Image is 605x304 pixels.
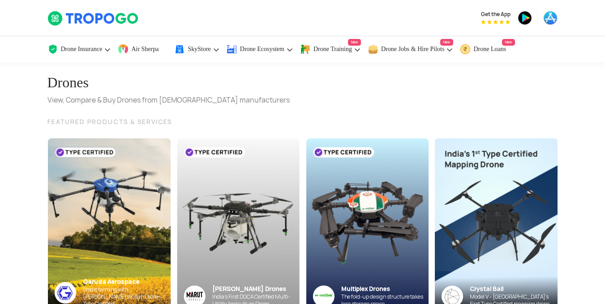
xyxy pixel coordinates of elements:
img: TropoGo Logo [47,11,139,26]
div: [PERSON_NAME] Drones [212,285,300,293]
span: New [348,39,361,46]
span: Drone Insurance [61,46,103,53]
a: SkyStore [174,36,219,63]
span: New [502,39,515,46]
span: New [440,39,453,46]
a: Drone Insurance [47,36,112,63]
div: Crystal Ball [470,285,558,293]
div: View, Compare & Buy Drones from [DEMOGRAPHIC_DATA] manufacturers [47,95,290,106]
span: Air Sherpa [131,46,159,53]
span: Drone Jobs & Hire Pilots [381,46,445,53]
div: Garuda Aerospace [83,278,171,286]
span: Drone Training [313,46,352,53]
div: Multiplex Drones [341,285,429,293]
a: Drone Ecosystem [227,36,293,63]
span: Get the App [481,11,511,18]
a: Drone LoansNew [460,36,515,63]
div: FEATURED PRODUCTS & SERVICES [47,116,558,127]
span: SkyStore [188,46,210,53]
span: Drone Loans [473,46,506,53]
h1: Drones [47,70,290,95]
a: Air Sherpa [118,36,167,63]
span: Drone Ecosystem [240,46,284,53]
a: Drone TrainingNew [300,36,361,63]
img: ic_garuda_sky.png [55,282,76,304]
a: Drone Jobs & Hire PilotsNew [368,36,454,63]
img: ic_appstore.png [543,11,558,25]
img: ic_playstore.png [518,11,532,25]
img: App Raking [481,20,510,24]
